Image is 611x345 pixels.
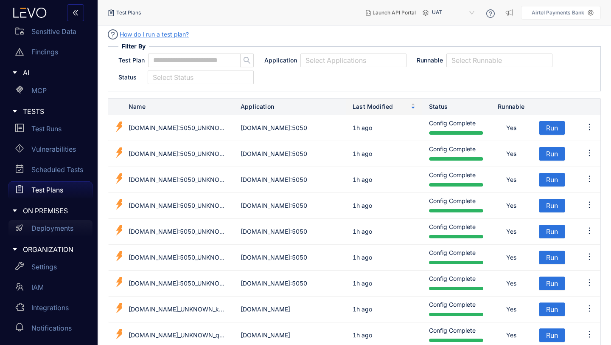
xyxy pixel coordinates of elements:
[67,4,84,21] button: double-left
[23,69,86,76] span: AI
[31,87,47,94] p: MCP
[546,305,558,313] span: Run
[8,161,92,181] a: Scheduled Tests
[546,331,558,339] span: Run
[5,64,92,82] div: AI
[353,227,372,236] div: 1h ago
[8,320,92,340] a: Notifications
[234,115,346,141] td: [DOMAIN_NAME]:5050
[31,166,83,173] p: Scheduled Tests
[539,199,565,212] button: Run
[359,6,423,20] button: Launch API Portal
[31,145,76,153] p: Vulnerabilities
[585,252,594,261] span: ellipsis
[490,245,533,271] td: Yes
[490,167,533,193] td: Yes
[546,254,558,261] span: Run
[31,224,73,232] p: Deployments
[31,283,44,291] p: IAM
[12,70,18,76] span: caret-right
[539,147,565,161] button: Run
[122,99,234,115] th: Name
[8,258,92,279] a: Settings
[429,274,483,293] div: Config Complete
[8,141,92,161] a: Vulnerabilities
[429,144,483,163] div: Config Complete
[122,193,234,219] td: [DOMAIN_NAME]:5050_UNKNOWN_gk8bfvt
[5,240,92,258] div: ORGANIZATION
[539,303,565,316] button: Run
[12,246,18,252] span: caret-right
[31,48,58,56] p: Findings
[585,175,594,183] span: ellipsis
[373,10,416,16] span: Launch API Portal
[8,279,92,299] a: IAM
[8,220,92,240] a: Deployments
[118,56,145,65] span: Test Plan
[429,119,483,137] div: Config Complete
[31,263,57,271] p: Settings
[31,304,69,311] p: Integrations
[353,279,372,288] div: 1h ago
[353,149,372,158] div: 1h ago
[585,304,594,313] span: ellipsis
[585,226,594,235] span: ellipsis
[234,99,346,115] th: Application
[422,99,490,115] th: Status
[234,245,346,271] td: [DOMAIN_NAME]:5050
[539,225,565,238] button: Run
[15,48,24,56] span: warning
[585,278,594,287] span: ellipsis
[234,219,346,245] td: [DOMAIN_NAME]:5050
[108,9,141,16] div: Test Plans
[532,10,584,16] p: Airtel Payments Bank
[8,299,92,320] a: Integrations
[122,271,234,297] td: [DOMAIN_NAME]:5050_UNKNOWN_ckzthdt
[8,23,92,43] a: Sensitive Data
[546,228,558,235] span: Run
[5,102,92,120] div: TESTS
[539,173,565,187] button: Run
[8,43,92,64] a: Findings
[490,271,533,297] td: Yes
[15,283,24,291] span: team
[353,102,409,111] span: Last Modified
[234,271,346,297] td: [DOMAIN_NAME]:5050
[122,297,234,322] td: [DOMAIN_NAME]_UNKNOWN_k4dhyyb
[234,141,346,167] td: [DOMAIN_NAME]:5050
[490,219,533,245] td: Yes
[429,170,483,189] div: Config Complete
[490,141,533,167] td: Yes
[240,54,254,67] button: search
[429,222,483,241] div: Config Complete
[241,57,253,64] span: search
[8,120,92,141] a: Test Runs
[585,330,594,339] span: ellipsis
[118,73,137,82] span: Status
[546,202,558,209] span: Run
[353,305,372,314] div: 1h ago
[234,167,346,193] td: [DOMAIN_NAME]:5050
[234,297,346,322] td: [DOMAIN_NAME]
[490,99,533,115] th: Runnable
[429,248,483,267] div: Config Complete
[31,28,76,35] p: Sensitive Data
[5,202,92,220] div: ON PREMISES
[539,121,565,135] button: Run
[490,297,533,322] td: Yes
[539,251,565,264] button: Run
[122,245,234,271] td: [DOMAIN_NAME]:5050_UNKNOWN_uurlaaf
[353,201,372,210] div: 1h ago
[432,6,476,20] span: UAT
[122,141,234,167] td: [DOMAIN_NAME]:5050_UNKNOWN_3moxypq
[23,246,86,253] span: ORGANIZATION
[122,115,234,141] td: [DOMAIN_NAME]:5050_UNKNOWN_zraijlr
[546,176,558,184] span: Run
[122,219,234,245] td: [DOMAIN_NAME]:5050_UNKNOWN_sqduh9k
[585,149,594,157] span: ellipsis
[31,324,72,332] p: Notifications
[12,208,18,214] span: caret-right
[72,9,79,17] span: double-left
[490,193,533,219] td: Yes
[8,82,92,102] a: MCP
